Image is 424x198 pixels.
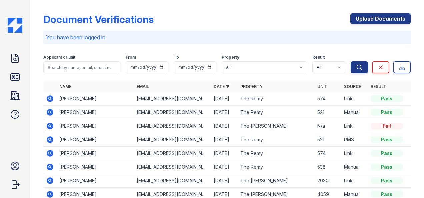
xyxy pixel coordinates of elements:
[371,177,403,184] div: Pass
[238,133,315,147] td: The Remy
[211,92,238,106] td: [DATE]
[43,13,154,25] div: Document Verifications
[238,147,315,160] td: The Remy
[174,55,179,60] label: To
[341,174,368,188] td: Link
[211,160,238,174] td: [DATE]
[57,147,134,160] td: [PERSON_NAME]
[315,119,341,133] td: N/a
[371,123,403,129] div: Fail
[134,133,211,147] td: [EMAIL_ADDRESS][DOMAIN_NAME]
[371,164,403,170] div: Pass
[134,106,211,119] td: [EMAIL_ADDRESS][DOMAIN_NAME]
[214,84,230,89] a: Date ▼
[371,191,403,198] div: Pass
[315,106,341,119] td: 521
[57,133,134,147] td: [PERSON_NAME]
[134,92,211,106] td: [EMAIL_ADDRESS][DOMAIN_NAME]
[238,160,315,174] td: The Remy
[126,55,136,60] label: From
[222,55,239,60] label: Property
[315,174,341,188] td: 2030
[8,18,22,33] img: CE_Icon_Blue-c292c112584629df590d857e76928e9f676e5b41ef8f769ba2f05ee15b207248.png
[211,147,238,160] td: [DATE]
[57,92,134,106] td: [PERSON_NAME]
[371,84,386,89] a: Result
[341,160,368,174] td: Manual
[134,174,211,188] td: [EMAIL_ADDRESS][DOMAIN_NAME]
[43,61,120,73] input: Search by name, email, or unit number
[57,174,134,188] td: [PERSON_NAME]
[371,150,403,157] div: Pass
[341,133,368,147] td: PMS
[59,84,71,89] a: Name
[211,119,238,133] td: [DATE]
[238,106,315,119] td: The Remy
[341,119,368,133] td: Link
[134,119,211,133] td: [EMAIL_ADDRESS][DOMAIN_NAME]
[371,109,403,116] div: Pass
[350,13,411,24] a: Upload Documents
[341,92,368,106] td: Link
[134,147,211,160] td: [EMAIL_ADDRESS][DOMAIN_NAME]
[315,147,341,160] td: 574
[371,95,403,102] div: Pass
[211,174,238,188] td: [DATE]
[315,133,341,147] td: 521
[371,136,403,143] div: Pass
[137,84,149,89] a: Email
[134,160,211,174] td: [EMAIL_ADDRESS][DOMAIN_NAME]
[341,147,368,160] td: Link
[312,55,325,60] label: Result
[315,160,341,174] td: 538
[344,84,361,89] a: Source
[238,174,315,188] td: The [PERSON_NAME]
[315,92,341,106] td: 574
[57,160,134,174] td: [PERSON_NAME]
[240,84,263,89] a: Property
[341,106,368,119] td: Manual
[43,55,75,60] label: Applicant or unit
[211,133,238,147] td: [DATE]
[57,119,134,133] td: [PERSON_NAME]
[238,119,315,133] td: The [PERSON_NAME]
[211,106,238,119] td: [DATE]
[317,84,327,89] a: Unit
[57,106,134,119] td: [PERSON_NAME]
[46,33,408,41] p: You have been logged in
[238,92,315,106] td: The Remy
